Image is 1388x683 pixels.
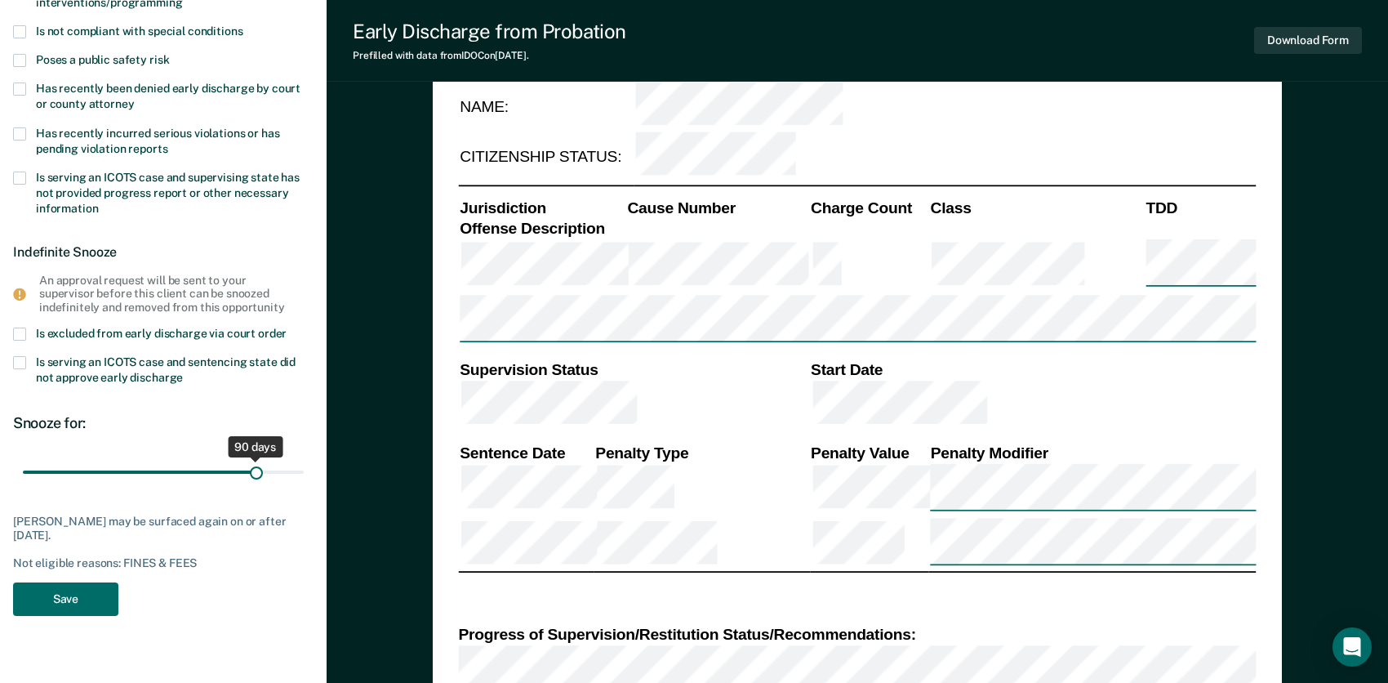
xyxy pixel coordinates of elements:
[459,625,1257,645] div: Progress of Supervision/Restitution Status/Recommendations:
[809,198,929,218] th: Charge Count
[459,132,634,182] td: CITIZENSHIP STATUS:
[459,442,594,462] th: Sentence Date
[459,218,626,239] th: Offense Description
[1145,198,1257,218] th: TDD
[13,414,314,432] div: Snooze for:
[13,583,118,616] button: Save
[36,171,300,215] span: Is serving an ICOTS case and supervising state has not provided progress report or other necessar...
[36,25,242,38] span: Is not compliant with special conditions
[1332,627,1372,667] div: Open Intercom Messenger
[459,81,634,132] td: NAME:
[13,231,314,273] div: Indefinite Snooze
[36,53,169,66] span: Poses a public safety risk
[36,355,296,384] span: Is serving an ICOTS case and sentencing state did not approve early discharge
[929,198,1145,218] th: Class
[626,198,810,218] th: Cause Number
[929,442,1257,462] th: Penalty Modifier
[594,442,810,462] th: Penalty Type
[459,198,626,218] th: Jurisdiction
[459,359,810,380] th: Supervision Status
[809,442,929,462] th: Penalty Value
[809,359,1256,380] th: Start Date
[353,50,626,61] div: Prefilled with data from IDOC on [DATE] .
[1254,27,1362,54] button: Download Form
[13,556,314,570] div: Not eligible reasons: FINES & FEES
[353,20,626,43] div: Early Discharge from Probation
[13,515,314,542] div: [PERSON_NAME] may be surfaced again on or after [DATE].
[36,127,279,155] span: Has recently incurred serious violations or has pending violation reports
[39,274,300,315] div: An approval request will be sent to your supervisor before this client can be snoozed indefinitel...
[36,82,300,110] span: Has recently been denied early discharge by court or county attorney
[36,327,287,340] span: Is excluded from early discharge via court order
[228,436,282,458] div: 90 days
